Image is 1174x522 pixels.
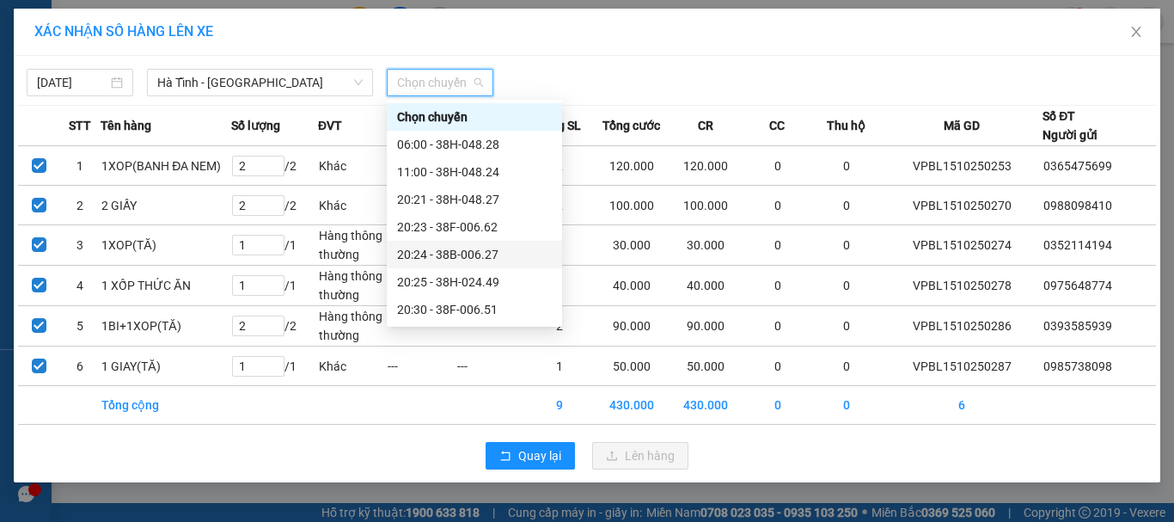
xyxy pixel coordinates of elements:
td: / 2 [231,146,318,186]
td: 3 [59,225,101,266]
td: 0 [743,225,812,266]
li: Cổ Đạm, xã [GEOGRAPHIC_DATA], [GEOGRAPHIC_DATA] [161,42,718,64]
td: VPBL1510250253 [881,146,1043,186]
span: XÁC NHẬN SỐ HÀNG LÊN XE [34,23,213,40]
td: 0 [812,186,881,225]
td: 0 [743,146,812,186]
span: Quay lại [518,446,561,465]
span: CC [769,116,785,135]
td: 90.000 [669,306,743,347]
td: 0 [743,306,812,347]
td: 90.000 [594,306,669,347]
span: 0365475699 [1043,159,1112,173]
td: / 1 [231,225,318,266]
div: 20:24 - 38B-006.27 [397,245,552,264]
div: 20:23 - 38F-006.62 [397,218,552,236]
td: 430.000 [594,386,669,425]
span: ĐVT [318,116,342,135]
td: 5 [59,306,101,347]
button: uploadLên hàng [592,442,688,470]
span: Thu hộ [827,116,865,135]
span: Hà Tĩnh - Hà Nội [157,70,363,95]
td: Khác [318,146,387,186]
td: 0 [812,266,881,306]
td: 120.000 [594,146,669,186]
td: 50.000 [669,347,743,386]
td: 1BI+1XOP(TĂ) [101,306,231,347]
span: rollback [499,450,511,464]
span: Mã GD [944,116,980,135]
td: / 1 [231,266,318,306]
td: 0 [743,347,812,386]
td: 0 [812,306,881,347]
b: GỬI : VP [GEOGRAPHIC_DATA] [21,125,256,182]
div: 20:25 - 38H-024.49 [397,273,552,292]
td: 6 [59,347,101,386]
td: 1 XỐP THỨC ĂN [101,266,231,306]
td: 40.000 [669,266,743,306]
td: Hàng thông thường [318,225,387,266]
td: VPBL1510250286 [881,306,1043,347]
span: down [353,77,364,88]
td: 6 [881,386,1043,425]
div: Chọn chuyến [387,103,562,131]
td: 0 [812,386,881,425]
span: STT [69,116,91,135]
td: 0 [812,146,881,186]
td: 1 [525,347,594,386]
button: rollbackQuay lại [486,442,575,470]
td: 2 GIẤY [101,186,231,225]
td: Khác [318,347,387,386]
td: VPBL1510250278 [881,266,1043,306]
div: 20:30 - 38F-006.51 [397,300,552,319]
li: Hotline: 1900252555 [161,64,718,85]
td: 1XOP(BANH ĐA NEM) [101,146,231,186]
span: 0352114194 [1043,238,1112,252]
div: 11:00 - 38H-048.24 [397,163,552,181]
td: 50.000 [594,347,669,386]
td: --- [387,347,456,386]
td: / 1 [231,347,318,386]
div: 20:21 - 38H-048.27 [397,190,552,209]
td: / 2 [231,306,318,347]
td: 0 [743,266,812,306]
td: Hàng thông thường [318,306,387,347]
span: CR [698,116,713,135]
td: 0 [743,386,812,425]
td: 9 [525,386,594,425]
div: Chọn chuyến [397,107,552,126]
td: 4 [59,266,101,306]
span: Số lượng [231,116,280,135]
td: 0 [812,225,881,266]
td: VPBL1510250274 [881,225,1043,266]
td: 0 [812,347,881,386]
td: 1 [59,146,101,186]
td: 30.000 [594,225,669,266]
td: --- [456,347,525,386]
td: Hàng thông thường [318,266,387,306]
img: logo.jpg [21,21,107,107]
td: 0 [743,186,812,225]
span: 0393585939 [1043,319,1112,333]
div: 06:00 - 38H-048.28 [397,135,552,154]
td: VPBL1510250287 [881,347,1043,386]
td: 2 [59,186,101,225]
td: / 2 [231,186,318,225]
span: 0985738098 [1043,359,1112,373]
td: 120.000 [669,146,743,186]
td: 100.000 [669,186,743,225]
td: 1 GIAY(TĂ) [101,347,231,386]
input: 15/10/2025 [37,73,107,92]
span: 0975648774 [1043,279,1112,292]
button: Close [1112,9,1160,57]
div: Số ĐT Người gửi [1043,107,1098,144]
td: 100.000 [594,186,669,225]
td: 30.000 [669,225,743,266]
span: Chọn chuyến [397,70,483,95]
td: 1XOP(TĂ) [101,225,231,266]
td: Khác [318,186,387,225]
span: Tên hàng [101,116,151,135]
td: Tổng cộng [101,386,231,425]
td: 40.000 [594,266,669,306]
td: 430.000 [669,386,743,425]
